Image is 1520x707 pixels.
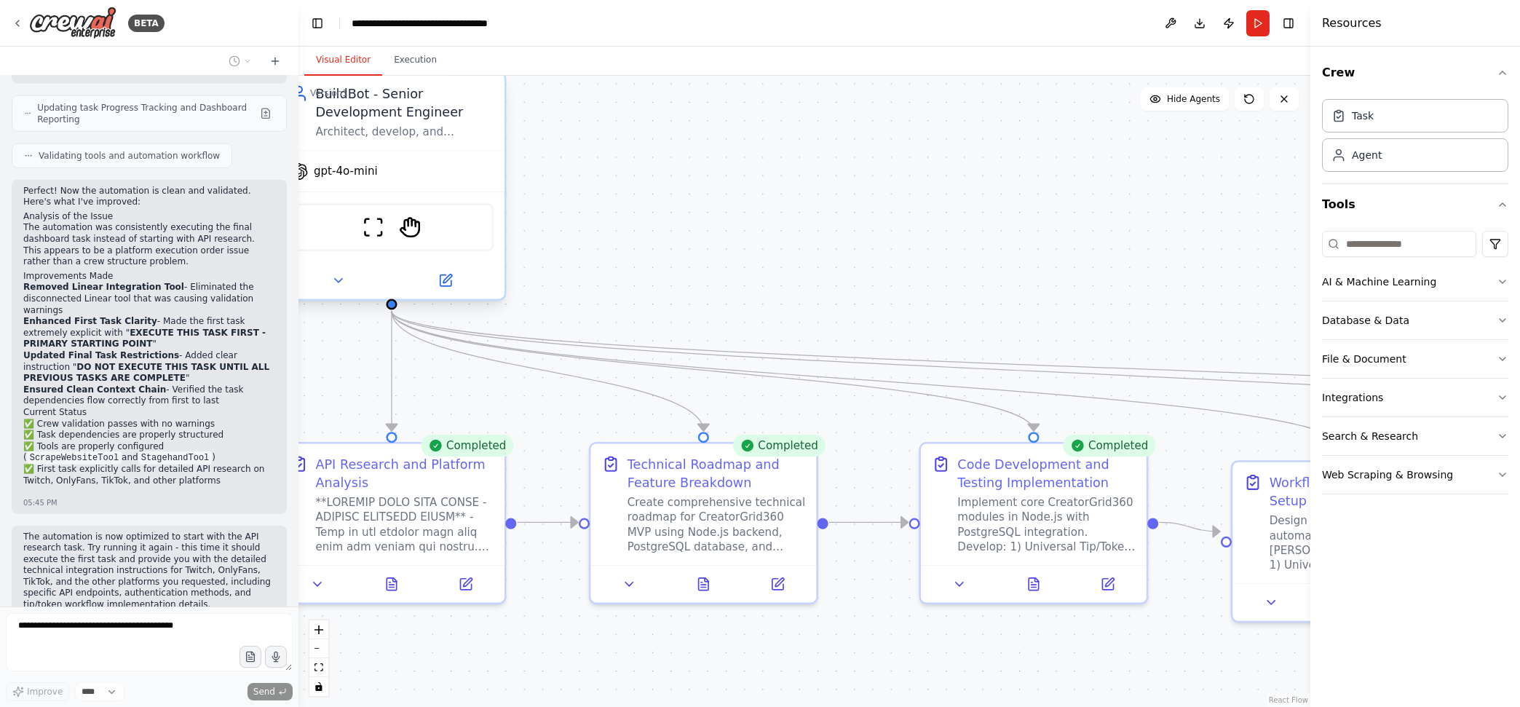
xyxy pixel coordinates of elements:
button: Open in side panel [746,573,810,595]
g: Edge from a6121943-9533-495b-92a1-8cbc52cd2275 to ca13abd1-ae6f-4b18-aa2b-b3403d7fdf8d [382,311,713,431]
div: Database & Data [1322,313,1409,328]
li: - Added clear instruction " " [23,350,275,384]
div: 05:45 PM [23,497,58,508]
div: React Flow controls [309,620,328,696]
li: - Eliminated the disconnected Linear tool that was causing validation warnings [23,282,275,316]
li: ✅ Tools are properly configured ( and ) [23,441,275,465]
button: Upload files [240,646,261,668]
img: Logo [29,7,116,39]
div: Completed [732,435,826,457]
div: BETA [128,15,165,32]
span: Updating task Progress Tracking and Dashboard Reporting [37,102,254,125]
button: Tools [1322,184,1508,225]
button: Open in side panel [394,269,497,291]
div: Search & Research [1322,429,1418,443]
span: Send [253,686,275,698]
span: gpt-4o-mini [314,164,378,178]
g: Edge from 321866e8-f431-4557-973b-0778f5a85121 to c5cb0f5a-dca0-45ea-b241-26f15d1429e5 [1159,513,1219,541]
div: Web Scraping & Browsing [1322,467,1453,482]
div: Implement core CreatorGrid360 modules in Node.js with PostgreSQL integration. Develop: 1) Univers... [957,495,1135,554]
button: Database & Data [1322,301,1508,339]
div: CompletedTechnical Roadmap and Feature BreakdownCreate comprehensive technical roadmap for Creato... [589,442,818,604]
span: Hide Agents [1167,93,1220,105]
img: ScrapeWebsiteTool [363,216,384,238]
span: Improve [27,686,63,698]
a: React Flow attribution [1269,696,1308,704]
strong: EXECUTE THIS TASK FIRST - PRIMARY STARTING POINT [23,328,266,349]
nav: breadcrumb [352,16,515,31]
g: Edge from a6121943-9533-495b-92a1-8cbc52cd2275 to 321866e8-f431-4557-973b-0778f5a85121 [382,311,1042,431]
code: ScrapeWebsiteTool [27,451,122,465]
g: Edge from ca13abd1-ae6f-4b18-aa2b-b3403d7fdf8d to 321866e8-f431-4557-973b-0778f5a85121 [829,513,909,532]
span: Validating tools and automation workflow [39,150,220,162]
button: toggle interactivity [309,677,328,696]
div: BuildBot - Senior Development Engineer [315,84,493,121]
div: File & Document [1322,352,1406,366]
button: Send [248,683,293,700]
div: BuildBot - Senior Development EngineerArchitect, develop, and automate CreatorGrid360 MVP focusin... [277,75,507,304]
button: Search & Research [1322,417,1508,455]
button: zoom in [309,620,328,639]
strong: Removed Linear Integration Tool [23,282,184,292]
button: Improve [6,682,69,701]
div: **LOREMIP DOLO SITA CONSE - ADIPISC ELITSEDD EIUSM** - Temp in utl etdolor magn aliq enim adm ven... [315,495,493,554]
div: Task [1352,108,1374,123]
div: CompletedCode Development and Testing ImplementationImplement core CreatorGrid360 modules in Node... [919,442,1148,604]
div: Version 1 [310,87,348,99]
p: The automation was consistently executing the final dashboard task instead of starting with API r... [23,222,275,267]
li: - Made the first task extremely explicit with " " [23,316,275,350]
img: StagehandTool [399,216,421,238]
g: Edge from a6121943-9533-495b-92a1-8cbc52cd2275 to ab9db97f-eed5-47db-b21d-8a71d69b616e [382,311,400,431]
div: CompletedAPI Research and Platform Analysis**LOREMIP DOLO SITA CONSE - ADIPISC ELITSEDD EIUSM** -... [277,442,507,604]
button: Hide Agents [1141,87,1229,111]
strong: Updated Final Task Restrictions [23,350,179,360]
p: The automation is now optimized to start with the API research task. Try running it again - this ... [23,532,275,611]
div: Completed [421,435,514,457]
button: Crew [1322,52,1508,93]
button: zoom out [309,639,328,658]
div: Workflow Automation Setup [1270,473,1447,510]
div: Create comprehensive technical roadmap for CreatorGrid360 MVP using Node.js backend, PostgreSQL d... [628,495,805,554]
button: fit view [309,658,328,677]
button: View output [353,573,431,595]
div: Technical Roadmap and Feature Breakdown [628,455,805,491]
button: Click to speak your automation idea [265,646,287,668]
g: Edge from a6121943-9533-495b-92a1-8cbc52cd2275 to c5cb0f5a-dca0-45ea-b241-26f15d1429e5 [382,311,1355,449]
li: ✅ Task dependencies are properly structured [23,430,275,441]
p: Perfect! Now the automation is clean and validated. Here's what I've improved: [23,186,275,208]
button: File & Document [1322,340,1508,378]
strong: Enhanced First Task Clarity [23,316,157,326]
li: ✅ Crew validation passes with no warnings [23,419,275,430]
button: AI & Machine Learning [1322,263,1508,301]
g: Edge from ab9db97f-eed5-47db-b21d-8a71d69b616e to ca13abd1-ae6f-4b18-aa2b-b3403d7fdf8d [517,513,577,532]
button: Open in side panel [1076,573,1139,595]
strong: DO NOT EXECUTE THIS TASK UNTIL ALL PREVIOUS TASKS ARE COMPLETE [23,362,269,384]
h2: Current Status [23,407,275,419]
div: Crew [1322,93,1508,183]
h2: Analysis of the Issue [23,211,275,223]
h4: Resources [1322,15,1382,32]
div: Design and implement automated workflows using [PERSON_NAME] integration for: 1) Universal tip/to... [1270,513,1447,572]
li: ✅ First task explicitly calls for detailed API research on Twitch, OnlyFans, TikTok, and other pl... [23,464,275,486]
h2: Improvements Made [23,271,275,283]
button: Start a new chat [264,52,287,70]
div: Agent [1352,148,1382,162]
strong: Ensured Clean Context Chain [23,384,166,395]
div: Completed [1063,435,1156,457]
button: Open in side panel [434,573,497,595]
button: Visual Editor [304,45,382,76]
button: Hide right sidebar [1278,13,1299,33]
button: Execution [382,45,448,76]
div: Tools [1322,225,1508,506]
li: - Verified the task dependencies flow correctly from first to last [23,384,275,407]
button: Switch to previous chat [223,52,258,70]
div: Architect, develop, and automate CreatorGrid360 MVP focusing on universal tip/token management, r... [315,125,493,139]
div: Integrations [1322,390,1383,405]
button: View output [995,573,1073,595]
div: AI & Machine Learning [1322,274,1436,289]
div: Workflow Automation SetupDesign and implement automated workflows using [PERSON_NAME] integration... [1231,460,1460,623]
button: Web Scraping & Browsing [1322,456,1508,494]
code: StagehandTool [138,451,213,465]
div: API Research and Platform Analysis [315,455,493,491]
button: Integrations [1322,379,1508,416]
